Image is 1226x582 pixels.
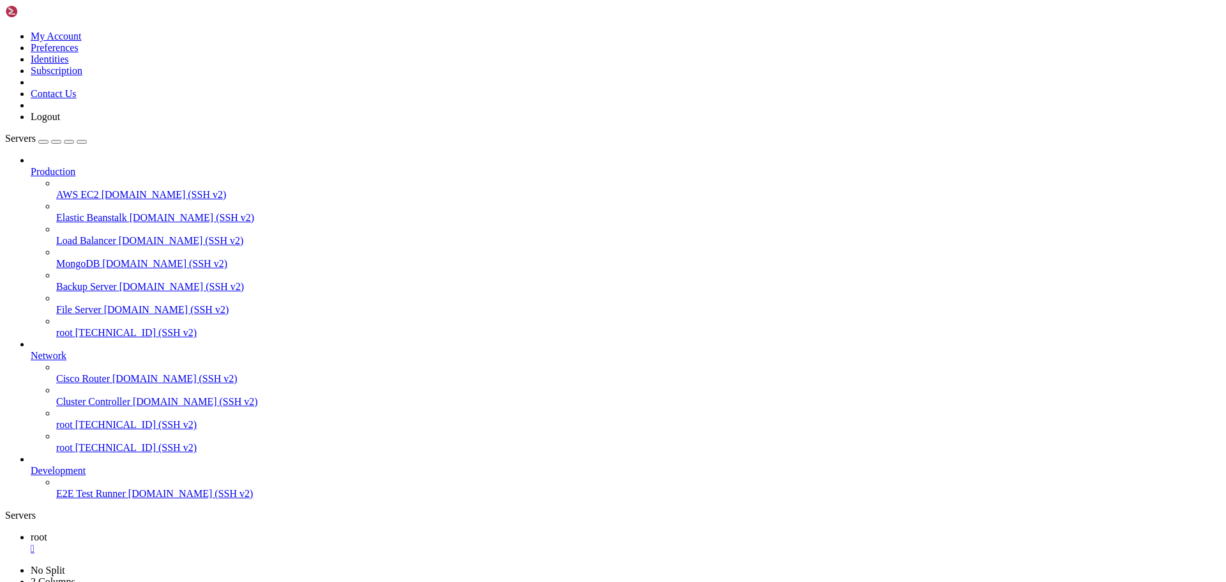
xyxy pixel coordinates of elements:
[56,362,1221,385] li: Cisco Router [DOMAIN_NAME] (SSH v2)
[56,477,1221,500] li: E2E Test Runner [DOMAIN_NAME] (SSH v2)
[31,532,1221,555] a: root
[31,454,1221,500] li: Development
[56,442,73,453] span: root
[130,212,255,223] span: [DOMAIN_NAME] (SSH v2)
[31,88,77,99] a: Contact Us
[56,419,73,430] span: root
[56,212,1221,224] a: Elastic Beanstalk [DOMAIN_NAME] (SSH v2)
[75,419,197,430] span: [TECHNICAL_ID] (SSH v2)
[56,178,1221,201] li: AWS EC2 [DOMAIN_NAME] (SSH v2)
[56,419,1221,431] a: root [TECHNICAL_ID] (SSH v2)
[56,281,1221,293] a: Backup Server [DOMAIN_NAME] (SSH v2)
[102,189,227,200] span: [DOMAIN_NAME] (SSH v2)
[75,327,197,338] span: [TECHNICAL_ID] (SSH v2)
[31,565,65,576] a: No Split
[128,488,254,499] span: [DOMAIN_NAME] (SSH v2)
[31,339,1221,454] li: Network
[56,258,1221,270] a: MongoDB [DOMAIN_NAME] (SSH v2)
[112,373,238,384] span: [DOMAIN_NAME] (SSH v2)
[31,166,1221,178] a: Production
[31,350,66,361] span: Network
[56,408,1221,431] li: root [TECHNICAL_ID] (SSH v2)
[56,189,99,200] span: AWS EC2
[56,281,117,292] span: Backup Server
[31,42,79,53] a: Preferences
[31,350,1221,362] a: Network
[31,31,82,42] a: My Account
[119,235,244,246] span: [DOMAIN_NAME] (SSH v2)
[31,532,47,542] span: root
[31,111,60,122] a: Logout
[56,442,1221,454] a: root [TECHNICAL_ID] (SSH v2)
[102,258,227,269] span: [DOMAIN_NAME] (SSH v2)
[133,396,258,407] span: [DOMAIN_NAME] (SSH v2)
[75,442,197,453] span: [TECHNICAL_ID] (SSH v2)
[56,270,1221,293] li: Backup Server [DOMAIN_NAME] (SSH v2)
[56,431,1221,454] li: root [TECHNICAL_ID] (SSH v2)
[56,396,1221,408] a: Cluster Controller [DOMAIN_NAME] (SSH v2)
[5,5,79,18] img: Shellngn
[31,155,1221,339] li: Production
[104,304,229,315] span: [DOMAIN_NAME] (SSH v2)
[56,304,102,315] span: File Server
[119,281,245,292] span: [DOMAIN_NAME] (SSH v2)
[56,189,1221,201] a: AWS EC2 [DOMAIN_NAME] (SSH v2)
[56,212,127,223] span: Elastic Beanstalk
[56,235,116,246] span: Load Balancer
[31,65,82,76] a: Subscription
[5,133,36,144] span: Servers
[31,465,86,476] span: Development
[56,247,1221,270] li: MongoDB [DOMAIN_NAME] (SSH v2)
[56,235,1221,247] a: Load Balancer [DOMAIN_NAME] (SSH v2)
[31,465,1221,477] a: Development
[56,385,1221,408] li: Cluster Controller [DOMAIN_NAME] (SSH v2)
[56,327,73,338] span: root
[31,543,1221,555] a: 
[56,304,1221,316] a: File Server [DOMAIN_NAME] (SSH v2)
[56,258,100,269] span: MongoDB
[5,510,1221,521] div: Servers
[56,316,1221,339] li: root [TECHNICAL_ID] (SSH v2)
[56,373,110,384] span: Cisco Router
[56,488,1221,500] a: E2E Test Runner [DOMAIN_NAME] (SSH v2)
[56,488,126,499] span: E2E Test Runner
[56,327,1221,339] a: root [TECHNICAL_ID] (SSH v2)
[31,54,69,65] a: Identities
[56,373,1221,385] a: Cisco Router [DOMAIN_NAME] (SSH v2)
[31,166,75,177] span: Production
[56,396,130,407] span: Cluster Controller
[5,133,87,144] a: Servers
[56,293,1221,316] li: File Server [DOMAIN_NAME] (SSH v2)
[56,201,1221,224] li: Elastic Beanstalk [DOMAIN_NAME] (SSH v2)
[56,224,1221,247] li: Load Balancer [DOMAIN_NAME] (SSH v2)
